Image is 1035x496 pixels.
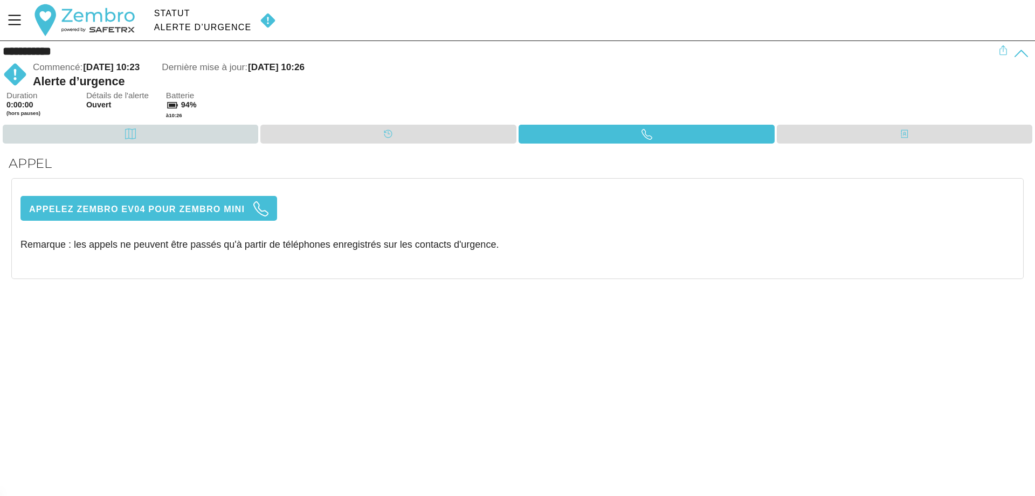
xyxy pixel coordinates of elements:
div: Carte [3,125,258,144]
span: (hors pauses) [6,110,75,117]
div: Contacts [777,125,1032,144]
span: 0:00:00 [6,100,33,109]
span: Ouvert [86,100,155,110]
span: Détails de l'alerte [86,91,155,100]
span: à 10:26 [166,112,182,118]
span: [DATE] 10:23 [83,62,140,72]
span: Batterie [166,91,235,100]
div: Calendrier [260,125,516,144]
h2: Appel [9,155,1026,172]
div: Statut [154,9,252,18]
div: Alerte d’urgence [154,23,252,32]
span: Appelez Zembro EV04 pour Zembro Mini [29,199,268,219]
img: MANUAL.svg [256,12,280,29]
img: MANUAL.svg [3,62,27,87]
div: Alerte d’urgence [33,74,998,89]
div: Appel [519,125,775,144]
span: [DATE] 10:26 [248,62,305,72]
p: Remarque : les appels ne peuvent être passés qu'à partir de téléphones enregistrés sur les contac... [20,238,1015,252]
span: 94% [181,100,197,109]
span: Dernière mise à jour: [162,62,247,72]
span: Duration [6,91,75,100]
button: Appelez Zembro EV04 pour Zembro Mini [20,196,277,221]
span: Commencé: [33,62,82,72]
